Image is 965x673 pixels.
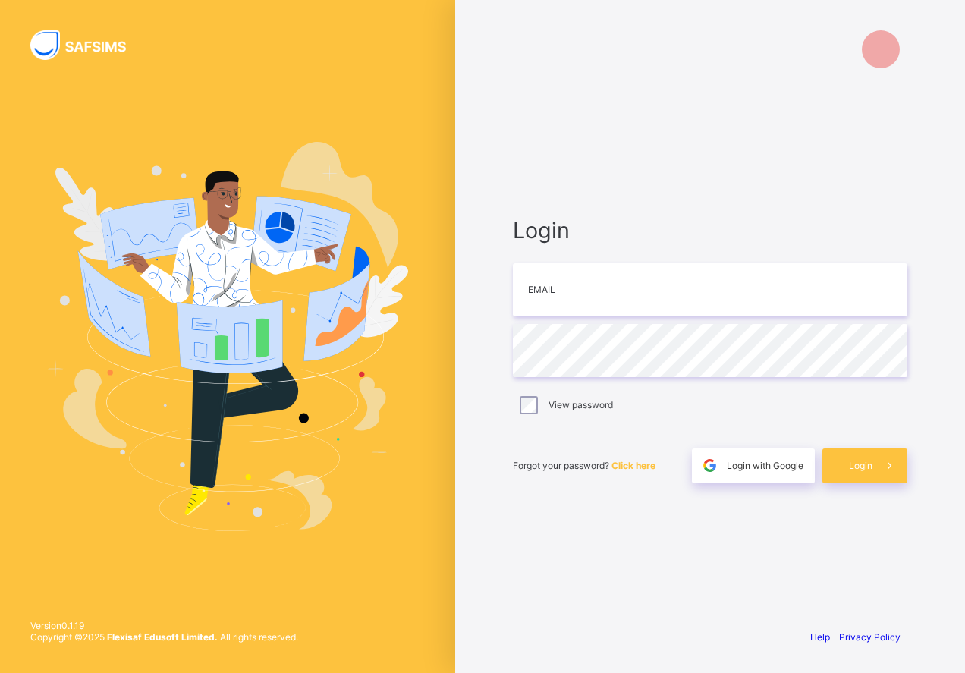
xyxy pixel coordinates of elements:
[849,460,872,471] span: Login
[30,631,298,643] span: Copyright © 2025 All rights reserved.
[107,631,218,643] strong: Flexisaf Edusoft Limited.
[549,399,613,410] label: View password
[30,620,298,631] span: Version 0.1.19
[701,457,718,474] img: google.396cfc9801f0270233282035f929180a.svg
[30,30,144,60] img: SAFSIMS Logo
[839,631,901,643] a: Privacy Policy
[727,460,803,471] span: Login with Google
[513,460,655,471] span: Forgot your password?
[810,631,830,643] a: Help
[611,460,655,471] a: Click here
[513,217,907,244] span: Login
[47,142,408,530] img: Hero Image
